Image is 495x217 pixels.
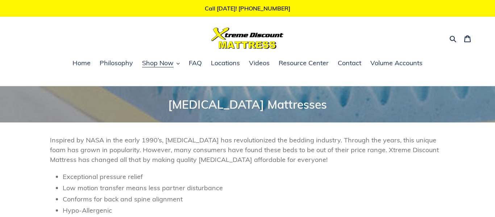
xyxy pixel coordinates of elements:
li: Exceptional pressure relief [63,172,445,181]
span: Home [72,59,91,67]
a: FAQ [185,58,205,69]
span: Volume Accounts [370,59,423,67]
span: Videos [249,59,270,67]
button: Shop Now [138,58,183,69]
li: Conforms for back and spine alignment [63,194,445,204]
span: [MEDICAL_DATA] Mattresses [168,97,327,112]
a: Videos [245,58,273,69]
span: Contact [338,59,361,67]
span: FAQ [189,59,202,67]
a: Philosophy [96,58,137,69]
li: Low motion transfer means less partner disturbance [63,183,445,193]
p: Inspired by NASA in the early 1990’s, [MEDICAL_DATA] has revolutionized the bedding industry. Thr... [50,135,445,164]
span: Shop Now [142,59,174,67]
span: Resource Center [279,59,329,67]
img: Xtreme Discount Mattress [211,28,284,49]
a: Locations [207,58,244,69]
a: Resource Center [275,58,332,69]
span: Locations [211,59,240,67]
li: Hypo-Allergenic [63,205,445,215]
a: Volume Accounts [367,58,426,69]
a: Home [69,58,94,69]
span: Philosophy [100,59,133,67]
a: Contact [334,58,365,69]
